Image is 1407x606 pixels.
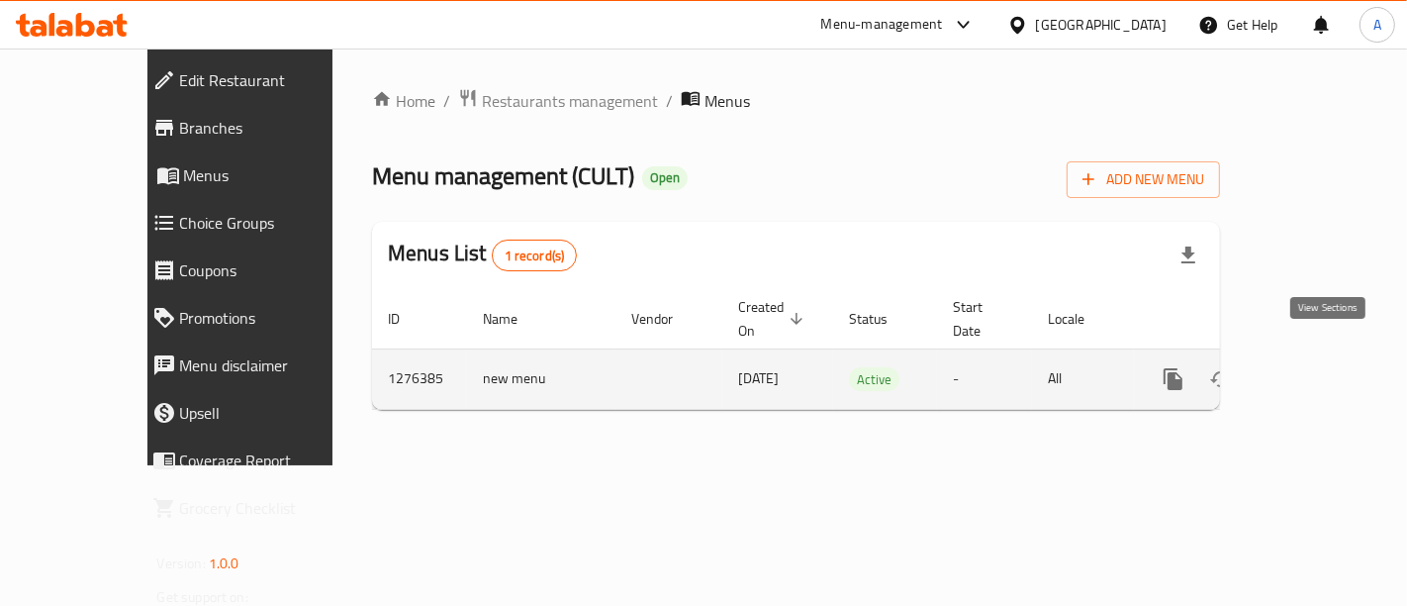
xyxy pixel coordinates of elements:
[180,258,366,282] span: Coupons
[1134,289,1356,350] th: Actions
[443,89,450,113] li: /
[937,349,1032,409] td: -
[458,88,658,114] a: Restaurants management
[1067,161,1220,198] button: Add New Menu
[180,496,366,520] span: Grocery Checklist
[467,349,615,409] td: new menu
[631,307,699,331] span: Vendor
[493,247,577,265] span: 1 record(s)
[642,166,688,190] div: Open
[642,169,688,186] span: Open
[388,307,425,331] span: ID
[137,437,382,484] a: Coverage Report
[849,367,899,391] div: Active
[372,88,1220,114] nav: breadcrumb
[180,116,366,140] span: Branches
[137,56,382,104] a: Edit Restaurant
[1197,355,1245,403] button: Change Status
[180,68,366,92] span: Edit Restaurant
[180,401,366,425] span: Upsell
[483,307,543,331] span: Name
[137,247,382,294] a: Coupons
[1048,307,1110,331] span: Locale
[137,151,382,199] a: Menus
[372,89,435,113] a: Home
[1082,167,1204,192] span: Add New Menu
[666,89,673,113] li: /
[849,307,913,331] span: Status
[137,484,382,532] a: Grocery Checklist
[372,289,1356,410] table: enhanced table
[704,89,750,113] span: Menus
[184,163,366,187] span: Menus
[1373,14,1381,36] span: A
[137,104,382,151] a: Branches
[1032,349,1134,409] td: All
[157,551,206,576] span: Version:
[738,365,779,391] span: [DATE]
[492,240,578,271] div: Total records count
[482,89,658,113] span: Restaurants management
[180,306,366,330] span: Promotions
[137,342,382,389] a: Menu disclaimer
[1165,232,1212,279] div: Export file
[953,295,1008,343] span: Start Date
[180,449,366,472] span: Coverage Report
[372,153,634,198] span: Menu management ( CULT )
[180,353,366,377] span: Menu disclaimer
[137,294,382,342] a: Promotions
[388,239,577,271] h2: Menus List
[372,349,467,409] td: 1276385
[821,13,943,37] div: Menu-management
[137,389,382,437] a: Upsell
[738,295,809,343] span: Created On
[180,211,366,235] span: Choice Groups
[1150,355,1197,403] button: more
[137,199,382,247] a: Choice Groups
[209,551,239,576] span: 1.0.0
[849,368,899,391] span: Active
[1036,14,1167,36] div: [GEOGRAPHIC_DATA]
